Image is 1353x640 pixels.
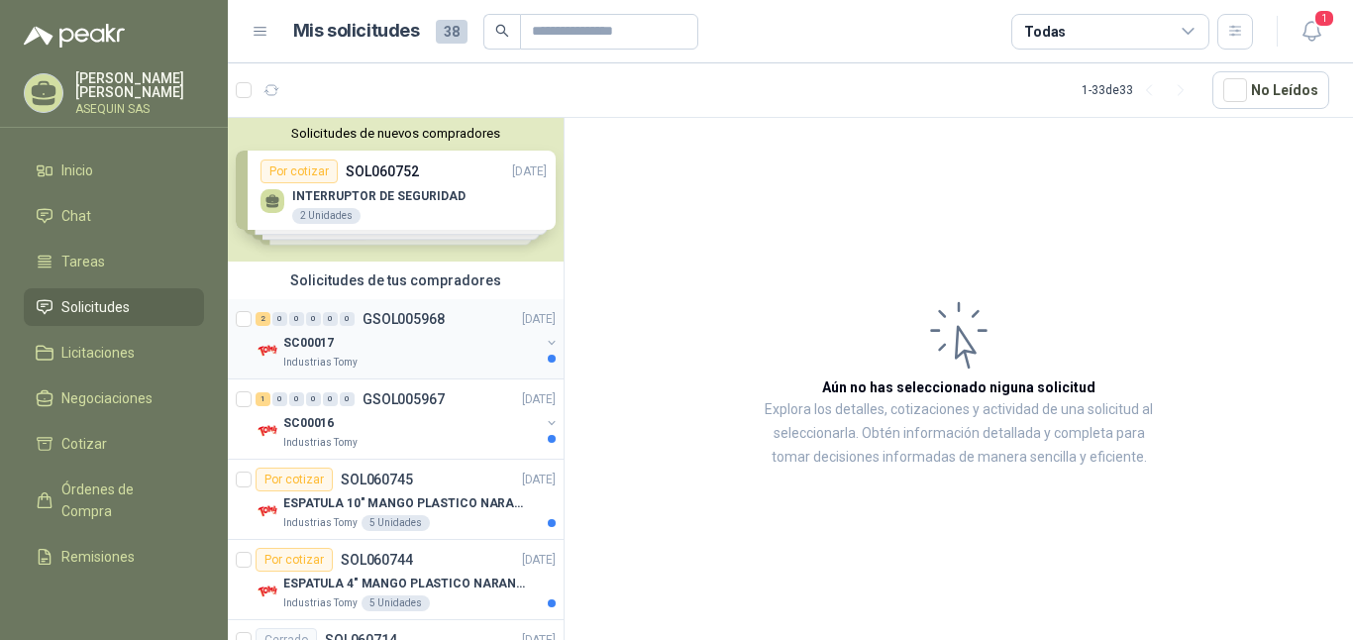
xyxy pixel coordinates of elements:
[61,205,91,227] span: Chat
[228,118,564,262] div: Solicitudes de nuevos compradoresPor cotizarSOL060752[DATE] INTERRUPTOR DE SEGURIDAD2 UnidadesPor...
[256,499,279,523] img: Company Logo
[289,312,304,326] div: 0
[228,262,564,299] div: Solicitudes de tus compradores
[283,515,358,531] p: Industrias Tomy
[293,17,420,46] h1: Mis solicitudes
[340,312,355,326] div: 0
[522,390,556,409] p: [DATE]
[61,387,153,409] span: Negociaciones
[24,197,204,235] a: Chat
[1024,21,1066,43] div: Todas
[61,591,149,613] span: Configuración
[228,460,564,540] a: Por cotizarSOL060745[DATE] Company LogoESPATULA 10" MANGO PLASTICO NARANJA MARCA TRUPPERIndustria...
[256,307,560,371] a: 2 0 0 0 0 0 GSOL005968[DATE] Company LogoSC00017Industrias Tomy
[61,433,107,455] span: Cotizar
[24,584,204,621] a: Configuración
[363,312,445,326] p: GSOL005968
[362,515,430,531] div: 5 Unidades
[61,479,185,522] span: Órdenes de Compra
[256,339,279,363] img: Company Logo
[341,473,413,486] p: SOL060745
[61,546,135,568] span: Remisiones
[24,24,125,48] img: Logo peakr
[283,575,530,593] p: ESPATULA 4" MANGO PLASTICO NARANJA MARCA TRUPPER
[306,312,321,326] div: 0
[272,392,287,406] div: 0
[61,296,130,318] span: Solicitudes
[236,126,556,141] button: Solicitudes de nuevos compradores
[24,288,204,326] a: Solicitudes
[256,392,270,406] div: 1
[256,387,560,451] a: 1 0 0 0 0 0 GSOL005967[DATE] Company LogoSC00016Industrias Tomy
[522,310,556,329] p: [DATE]
[362,595,430,611] div: 5 Unidades
[24,243,204,280] a: Tareas
[24,379,204,417] a: Negociaciones
[1294,14,1329,50] button: 1
[24,538,204,576] a: Remisiones
[283,355,358,371] p: Industrias Tomy
[522,551,556,570] p: [DATE]
[228,540,564,620] a: Por cotizarSOL060744[DATE] Company LogoESPATULA 4" MANGO PLASTICO NARANJA MARCA TRUPPERIndustrias...
[1313,9,1335,28] span: 1
[256,468,333,491] div: Por cotizar
[61,251,105,272] span: Tareas
[822,376,1095,398] h3: Aún no has seleccionado niguna solicitud
[283,595,358,611] p: Industrias Tomy
[24,425,204,463] a: Cotizar
[75,71,204,99] p: [PERSON_NAME] [PERSON_NAME]
[340,392,355,406] div: 0
[289,392,304,406] div: 0
[522,471,556,489] p: [DATE]
[306,392,321,406] div: 0
[283,435,358,451] p: Industrias Tomy
[256,548,333,572] div: Por cotizar
[323,312,338,326] div: 0
[24,152,204,189] a: Inicio
[363,392,445,406] p: GSOL005967
[24,471,204,530] a: Órdenes de Compra
[1212,71,1329,109] button: No Leídos
[283,414,334,433] p: SC00016
[495,24,509,38] span: search
[323,392,338,406] div: 0
[256,580,279,603] img: Company Logo
[272,312,287,326] div: 0
[763,398,1155,470] p: Explora los detalles, cotizaciones y actividad de una solicitud al seleccionarla. Obtén informaci...
[283,494,530,513] p: ESPATULA 10" MANGO PLASTICO NARANJA MARCA TRUPPER
[61,342,135,364] span: Licitaciones
[256,419,279,443] img: Company Logo
[1082,74,1197,106] div: 1 - 33 de 33
[75,103,204,115] p: ASEQUIN SAS
[436,20,468,44] span: 38
[341,553,413,567] p: SOL060744
[283,334,334,353] p: SC00017
[256,312,270,326] div: 2
[24,334,204,372] a: Licitaciones
[61,160,93,181] span: Inicio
